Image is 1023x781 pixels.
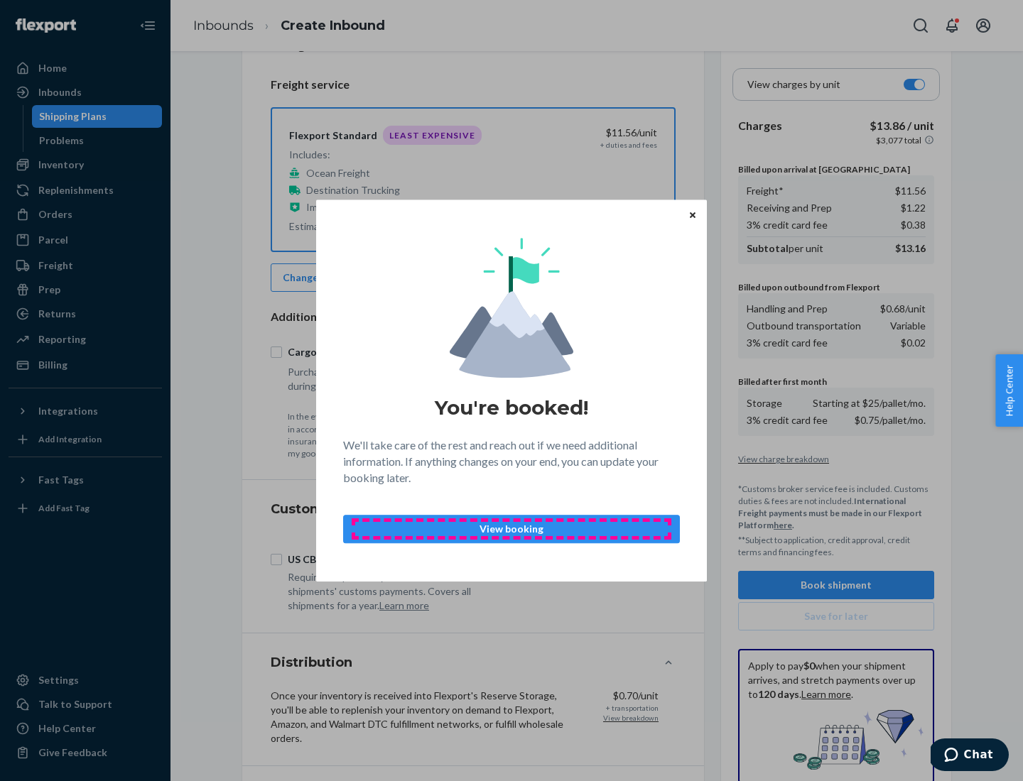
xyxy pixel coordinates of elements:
[33,10,63,23] span: Chat
[355,522,668,536] p: View booking
[686,207,700,222] button: Close
[343,515,680,543] button: View booking
[343,437,680,486] p: We'll take care of the rest and reach out if we need additional information. If anything changes ...
[435,395,588,420] h1: You're booked!
[450,238,573,378] img: svg+xml,%3Csvg%20viewBox%3D%220%200%20174%20197%22%20fill%3D%22none%22%20xmlns%3D%22http%3A%2F%2F...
